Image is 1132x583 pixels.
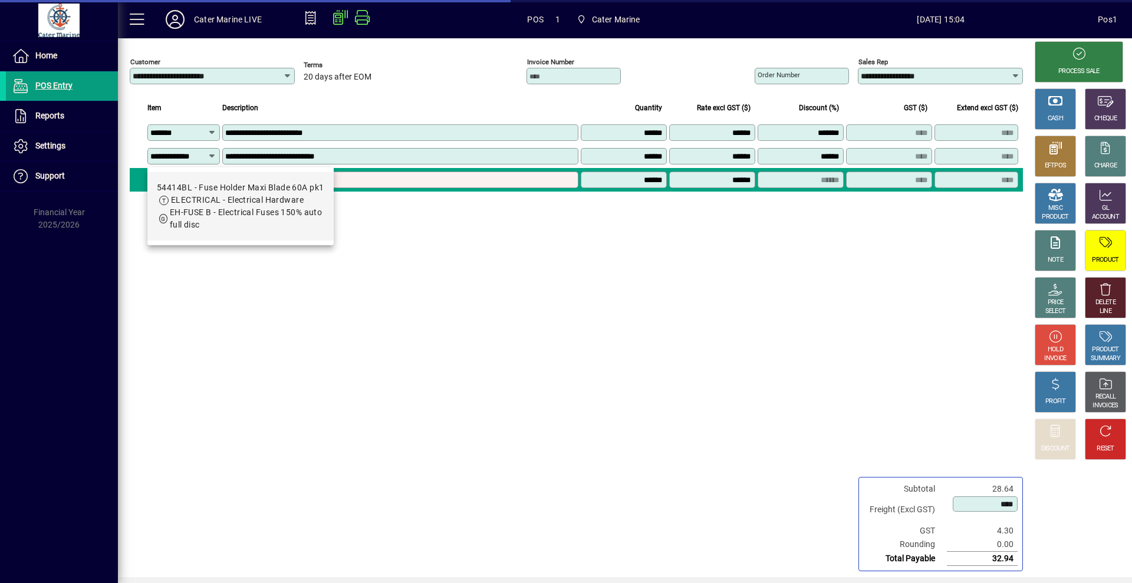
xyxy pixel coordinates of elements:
[947,538,1018,552] td: 0.00
[222,101,258,114] span: Description
[147,101,162,114] span: Item
[957,101,1018,114] span: Extend excl GST ($)
[799,101,839,114] span: Discount (%)
[1095,393,1116,401] div: RECALL
[864,524,947,538] td: GST
[592,10,640,29] span: Cater Marine
[171,195,304,205] span: ELECTRICAL - Electrical Hardware
[784,10,1098,29] span: [DATE] 15:04
[1048,298,1064,307] div: PRICE
[147,172,334,241] mat-option: 54414BL - Fuse Holder Maxi Blade 60A pk1
[304,61,374,69] span: Terms
[1100,307,1111,316] div: LINE
[864,496,947,524] td: Freight (Excl GST)
[1044,354,1066,363] div: INVOICE
[864,538,947,552] td: Rounding
[1102,204,1110,213] div: GL
[1095,298,1115,307] div: DELETE
[6,41,118,71] a: Home
[156,9,194,30] button: Profile
[35,81,73,90] span: POS Entry
[1058,67,1100,76] div: PROCESS SALE
[1092,345,1118,354] div: PRODUCT
[1092,256,1118,265] div: PRODUCT
[35,111,64,120] span: Reports
[758,71,800,79] mat-label: Order number
[904,101,927,114] span: GST ($)
[697,101,751,114] span: Rate excl GST ($)
[35,51,57,60] span: Home
[1098,10,1117,29] div: Pos1
[1097,444,1114,453] div: RESET
[635,101,662,114] span: Quantity
[1048,114,1063,123] div: CASH
[1094,162,1117,170] div: CHARGE
[864,552,947,566] td: Total Payable
[157,182,324,194] div: 54414BL - Fuse Holder Maxi Blade 60A pk1
[35,171,65,180] span: Support
[304,73,371,82] span: 20 days after EOM
[1042,213,1068,222] div: PRODUCT
[1045,307,1066,316] div: SELECT
[527,58,574,66] mat-label: Invoice number
[1091,354,1120,363] div: SUMMARY
[1048,345,1063,354] div: HOLD
[947,482,1018,496] td: 28.64
[947,552,1018,566] td: 32.94
[864,482,947,496] td: Subtotal
[1048,256,1063,265] div: NOTE
[527,10,544,29] span: POS
[572,9,645,30] span: Cater Marine
[1045,162,1067,170] div: EFTPOS
[6,101,118,131] a: Reports
[170,207,323,229] span: EH-FUSE B - Electrical Fuses 150% auto full disc
[858,58,888,66] mat-label: Sales rep
[1094,114,1117,123] div: CHEQUE
[1048,204,1062,213] div: MISC
[130,58,160,66] mat-label: Customer
[1045,397,1065,406] div: PROFIT
[1041,444,1070,453] div: DISCOUNT
[1092,401,1118,410] div: INVOICES
[6,131,118,161] a: Settings
[6,162,118,191] a: Support
[947,524,1018,538] td: 4.30
[1092,213,1119,222] div: ACCOUNT
[35,141,65,150] span: Settings
[194,10,262,29] div: Cater Marine LIVE
[555,10,560,29] span: 1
